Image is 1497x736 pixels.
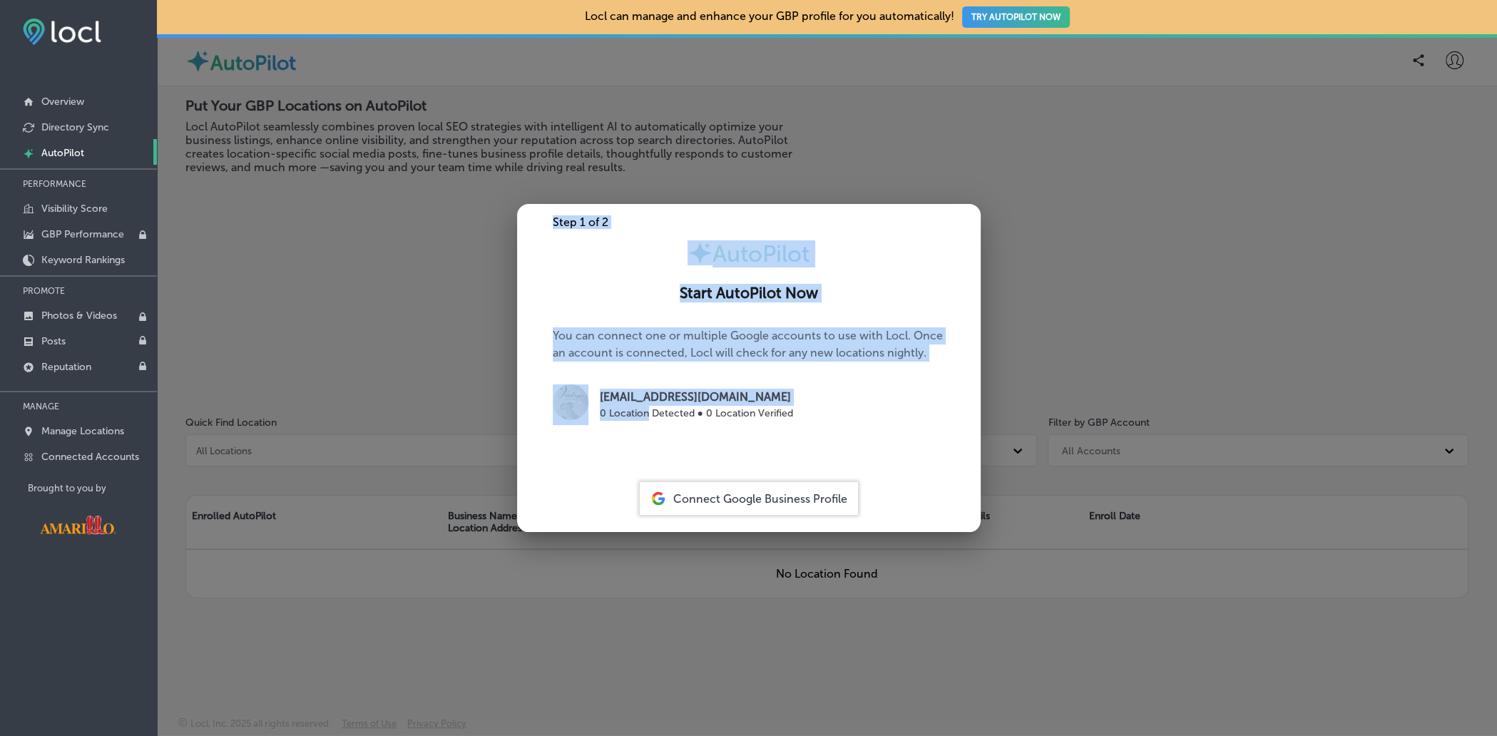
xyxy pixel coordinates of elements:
[41,361,91,373] p: Reputation
[41,96,84,108] p: Overview
[962,6,1070,28] button: TRY AUTOPILOT NOW
[23,19,101,45] img: fda3e92497d09a02dc62c9cd864e3231.png
[28,483,157,494] p: Brought to you by
[41,425,124,437] p: Manage Locations
[41,121,109,133] p: Directory Sync
[41,335,66,347] p: Posts
[41,451,139,463] p: Connected Accounts
[712,240,809,267] span: AutoPilot
[688,240,712,265] img: autopilot-icon
[41,310,117,322] p: Photos & Videos
[534,285,964,302] h2: Start AutoPilot Now
[673,492,847,506] span: Connect Google Business Profile
[517,215,981,229] div: Step 1 of 2
[41,203,108,215] p: Visibility Score
[553,327,945,436] p: You can connect one or multiple Google accounts to use with Locl. Once an account is connected, L...
[41,254,125,266] p: Keyword Rankings
[600,406,793,421] p: 0 Location Detected ● 0 Location Verified
[600,389,793,406] p: [EMAIL_ADDRESS][DOMAIN_NAME]
[28,505,128,545] img: Visit Amarillo
[41,147,84,159] p: AutoPilot
[41,228,124,240] p: GBP Performance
